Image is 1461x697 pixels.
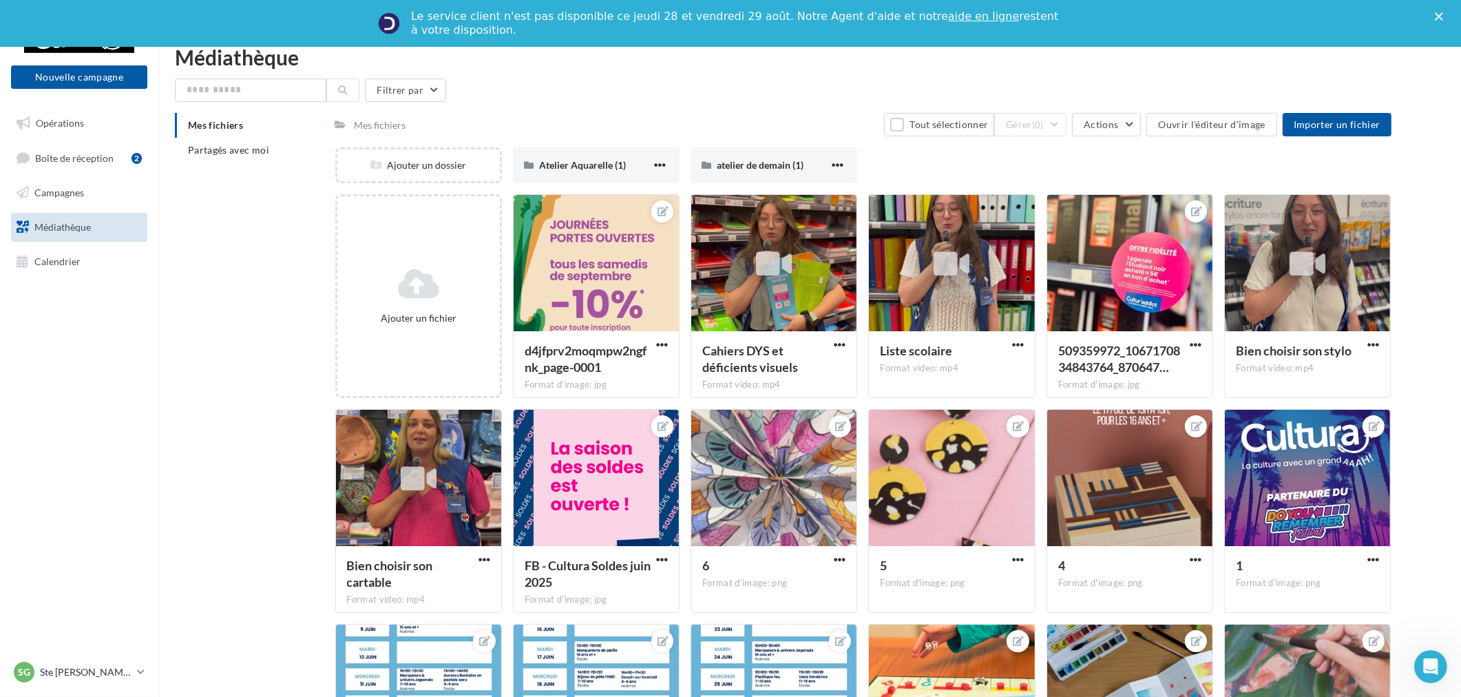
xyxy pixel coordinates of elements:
[880,558,887,573] span: 5
[36,117,84,129] span: Opérations
[411,10,1061,37] div: Le service client n'est pas disponible ce jeudi 28 et vendredi 29 août. Notre Agent d'aide et not...
[884,113,994,136] button: Tout sélectionner
[994,113,1066,136] button: Gérer(0)
[702,379,845,391] div: Format video: mp4
[132,153,142,164] div: 2
[1146,113,1276,136] button: Ouvrir l'éditeur d'image
[1236,343,1352,358] span: Bien choisir son stylo
[948,10,1019,23] a: aide en ligne
[175,47,1444,67] div: Médiathèque
[1032,119,1044,130] span: (0)
[343,311,494,325] div: Ajouter un fichier
[8,109,150,138] a: Opérations
[337,158,500,172] div: Ajouter un dossier
[34,255,81,267] span: Calendrier
[525,343,647,375] span: d4jfprv2moqmpw2ngfnk_page-0001
[188,144,269,156] span: Partagés avec moi
[11,659,147,685] a: SG Ste [PERSON_NAME] des Bois
[1058,343,1180,375] span: 509359972_1067170834843764_8706477078615816125_n
[347,558,433,590] span: Bien choisir son cartable
[8,247,150,276] a: Calendrier
[880,343,952,358] span: Liste scolaire
[880,362,1023,375] div: Format video: mp4
[11,65,147,89] button: Nouvelle campagne
[1084,118,1118,130] span: Actions
[378,12,400,34] img: Profile image for Service-Client
[1058,577,1201,590] div: Format d'image: png
[34,187,84,198] span: Campagnes
[1283,113,1391,136] button: Importer un fichier
[525,558,651,590] span: FB - Cultura Soldes juin 2025
[355,118,406,132] div: Mes fichiers
[702,577,845,590] div: Format d'image: png
[525,379,668,391] div: Format d'image: jpg
[8,178,150,207] a: Campagnes
[717,159,803,171] span: atelier de demain (1)
[18,665,30,679] span: SG
[1072,113,1141,136] button: Actions
[525,594,668,606] div: Format d'image: jpg
[1236,577,1379,590] div: Format d'image: png
[1058,379,1201,391] div: Format d'image: jpg
[1236,558,1243,573] span: 1
[702,558,709,573] span: 6
[702,343,798,375] span: Cahiers DYS et déficients visuels
[8,143,150,173] a: Boîte de réception2
[188,119,243,131] span: Mes fichiers
[347,594,490,606] div: Format video: mp4
[1435,12,1449,21] div: Fermer
[365,79,446,102] button: Filtrer par
[40,665,132,679] p: Ste [PERSON_NAME] des Bois
[880,577,1023,590] div: Format d'image: png
[1294,118,1380,130] span: Importer un fichier
[539,159,626,171] span: Atelier Aquarelle (1)
[1236,362,1379,375] div: Format video: mp4
[35,152,114,163] span: Boîte de réception
[8,213,150,242] a: Médiathèque
[1414,650,1447,683] iframe: Intercom live chat
[1058,558,1065,573] span: 4
[34,221,91,233] span: Médiathèque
